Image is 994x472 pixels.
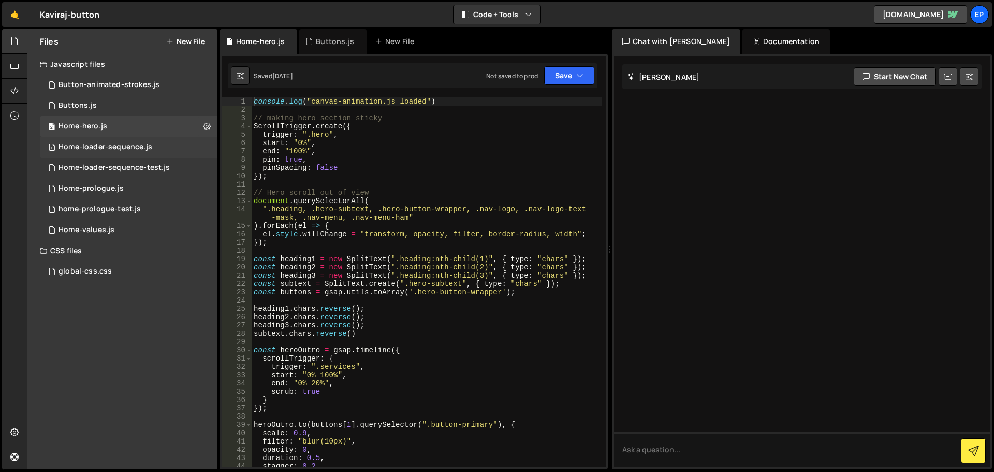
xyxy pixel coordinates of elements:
div: 37 [222,404,252,412]
div: 16061/44088.js [40,158,217,178]
div: 7 [222,147,252,155]
span: 1 [49,144,55,152]
div: 22 [222,280,252,288]
div: 3 [222,114,252,122]
button: Code + Tools [454,5,540,24]
div: Not saved to prod [486,71,538,80]
div: 26 [222,313,252,321]
div: 34 [222,379,252,388]
div: Saved [254,71,293,80]
div: 1 [222,97,252,106]
div: Buttons.js [59,101,97,110]
div: 28 [222,330,252,338]
div: Kaviraj-button [40,8,99,21]
div: 11 [222,180,252,189]
div: CSS files [27,240,217,261]
div: 17 [222,238,252,247]
button: Save [544,66,594,85]
div: 16061/43948.js [40,116,217,137]
button: New File [166,37,205,46]
div: Buttons.js [316,36,354,47]
div: 32 [222,363,252,371]
div: 16061/43947.js [40,75,217,95]
div: 18 [222,247,252,255]
a: 🤙 [2,2,27,27]
div: 33 [222,371,252,379]
div: 36 [222,396,252,404]
h2: [PERSON_NAME] [627,72,699,82]
div: [DATE] [272,71,293,80]
h2: Files [40,36,59,47]
div: 29 [222,338,252,346]
span: 2 [49,123,55,132]
div: Home-loader-sequence-test.js [59,163,170,173]
div: 27 [222,321,252,330]
div: 21 [222,271,252,280]
div: Button-animated-strokes.js [59,80,159,90]
div: Home-prologue.js [59,184,124,193]
div: 44 [222,462,252,470]
div: 8 [222,155,252,164]
div: 23 [222,288,252,296]
div: 4 [222,122,252,131]
div: 31 [222,354,252,363]
div: 10 [222,172,252,180]
div: 19 [222,255,252,263]
div: 24 [222,296,252,305]
div: 5 [222,131,252,139]
div: Chat with [PERSON_NAME] [612,29,740,54]
div: 16061/43950.js [40,220,217,240]
div: 9 [222,164,252,172]
div: 14 [222,205,252,222]
div: 16061/43594.js [40,137,217,158]
div: 2 [222,106,252,114]
div: Javascript files [27,54,217,75]
div: Home-values.js [59,225,114,235]
a: Ep [970,5,989,24]
a: [DOMAIN_NAME] [874,5,967,24]
div: 13 [222,197,252,205]
div: 30 [222,346,252,354]
div: 43 [222,454,252,462]
div: 25 [222,305,252,313]
div: 16061/43249.js [40,178,217,199]
div: 41 [222,437,252,446]
div: home-prologue-test.js [59,205,141,214]
div: 16061/43261.css [40,261,217,282]
div: 16061/44087.js [40,199,217,220]
div: 20 [222,263,252,271]
div: 35 [222,388,252,396]
div: 12 [222,189,252,197]
div: Home-hero.js [236,36,285,47]
div: 42 [222,446,252,454]
div: 38 [222,412,252,421]
div: Documentation [742,29,830,54]
div: 16061/43050.js [40,95,217,116]
div: 39 [222,421,252,429]
div: New File [375,36,418,47]
button: Start new chat [854,67,936,86]
div: Home-hero.js [59,122,107,131]
div: 15 [222,222,252,230]
div: global-css.css [59,267,112,276]
div: 6 [222,139,252,147]
div: 16 [222,230,252,238]
div: Home-loader-sequence.js [59,142,152,152]
div: 40 [222,429,252,437]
